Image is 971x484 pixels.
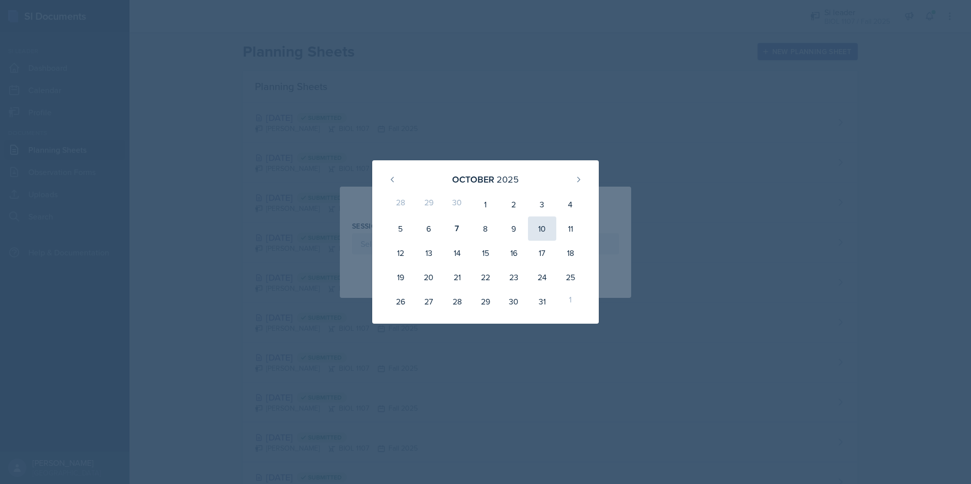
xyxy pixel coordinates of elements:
div: 29 [415,192,443,216]
div: 17 [528,241,556,265]
div: 21 [443,265,471,289]
div: 1 [471,192,500,216]
div: 22 [471,265,500,289]
div: 1 [556,289,585,314]
div: 31 [528,289,556,314]
div: 9 [500,216,528,241]
div: 4 [556,192,585,216]
div: 11 [556,216,585,241]
div: 27 [415,289,443,314]
div: 16 [500,241,528,265]
div: 10 [528,216,556,241]
div: 8 [471,216,500,241]
div: 3 [528,192,556,216]
div: 5 [386,216,415,241]
div: 30 [500,289,528,314]
div: 25 [556,265,585,289]
div: 24 [528,265,556,289]
div: 12 [386,241,415,265]
div: 2 [500,192,528,216]
div: October [452,172,494,186]
div: 7 [443,216,471,241]
div: 29 [471,289,500,314]
div: 2025 [497,172,519,186]
div: 13 [415,241,443,265]
div: 20 [415,265,443,289]
div: 19 [386,265,415,289]
div: 30 [443,192,471,216]
div: 23 [500,265,528,289]
div: 28 [386,192,415,216]
div: 18 [556,241,585,265]
div: 15 [471,241,500,265]
div: 6 [415,216,443,241]
div: 14 [443,241,471,265]
div: 28 [443,289,471,314]
div: 26 [386,289,415,314]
